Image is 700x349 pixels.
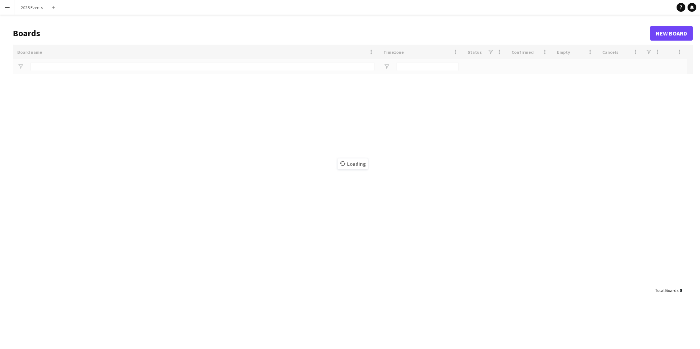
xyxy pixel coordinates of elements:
[650,26,693,41] a: New Board
[13,28,650,39] h1: Boards
[655,283,682,297] div: :
[655,288,678,293] span: Total Boards
[679,288,682,293] span: 0
[338,158,368,169] span: Loading
[15,0,49,15] button: 2025 Events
